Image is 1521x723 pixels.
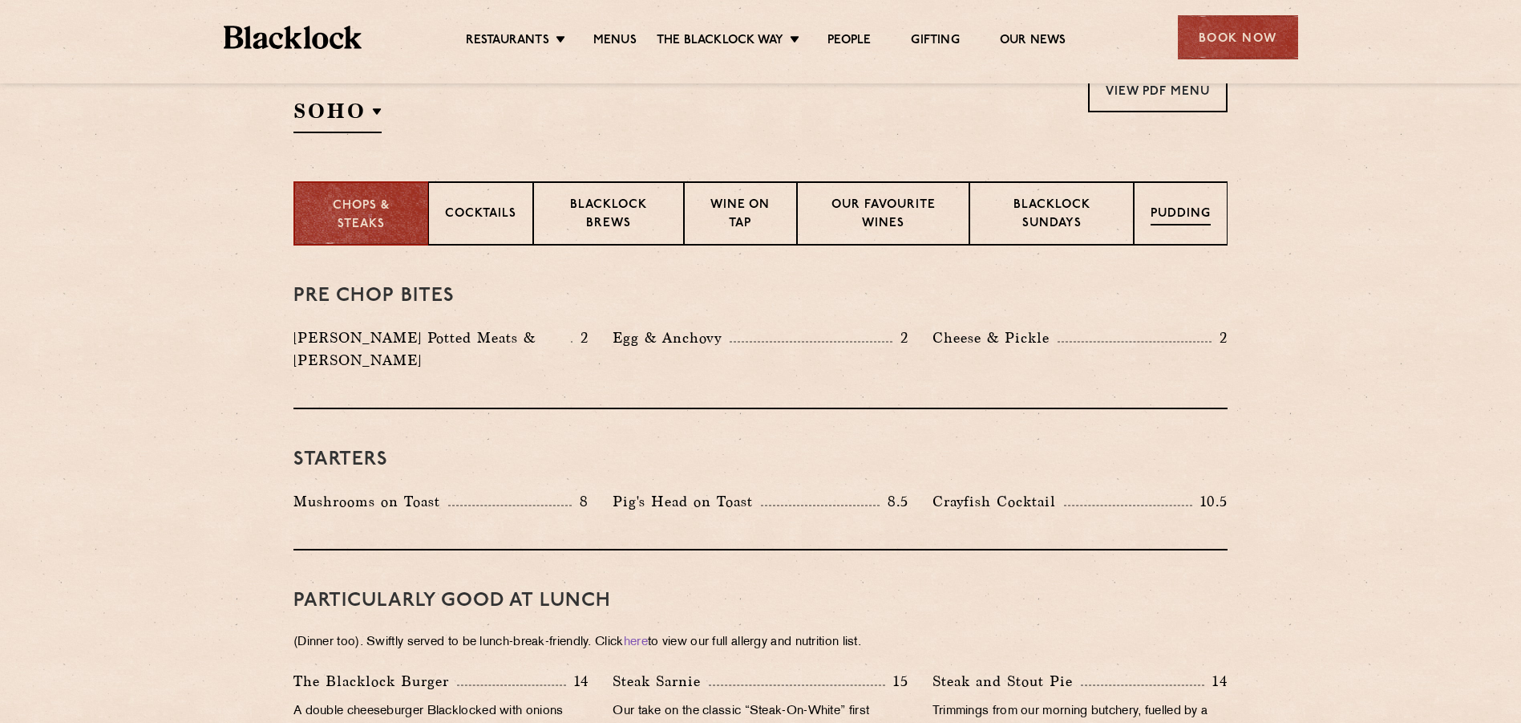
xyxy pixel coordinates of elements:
h3: Starters [293,449,1228,470]
p: Crayfish Cocktail [932,490,1064,513]
a: The Blacklock Way [657,33,783,51]
p: Chops & Steaks [311,197,411,234]
a: People [827,33,871,51]
p: Pig's Head on Toast [613,490,761,513]
h3: PARTICULARLY GOOD AT LUNCH [293,591,1228,611]
p: 8.5 [880,491,908,512]
p: The Blacklock Burger [293,670,457,693]
div: Book Now [1178,15,1298,59]
p: Steak and Stout Pie [932,670,1081,693]
p: 8 [572,491,589,512]
p: Steak Sarnie [613,670,709,693]
p: 2 [892,327,908,348]
p: Blacklock Brews [550,197,667,234]
p: (Dinner too). Swiftly served to be lunch-break-friendly. Click to view our full allergy and nutri... [293,632,1228,654]
p: Mushrooms on Toast [293,490,448,513]
a: Restaurants [466,33,549,51]
p: Cheese & Pickle [932,327,1058,349]
p: 14 [1204,671,1228,692]
p: Blacklock Sundays [986,197,1117,234]
p: Wine on Tap [701,197,779,234]
h3: Pre Chop Bites [293,286,1228,307]
a: Menus [593,33,637,51]
a: View PDF Menu [1088,68,1228,112]
p: Pudding [1151,205,1211,225]
p: 10.5 [1192,491,1228,512]
p: Cocktails [445,205,516,225]
p: Our favourite wines [814,197,953,234]
a: here [624,636,648,648]
p: 2 [1212,327,1228,348]
a: Gifting [911,33,959,51]
img: BL_Textured_Logo-footer-cropped.svg [224,26,362,49]
p: Egg & Anchovy [613,327,730,349]
p: [PERSON_NAME] Potted Meats & [PERSON_NAME] [293,327,571,372]
h2: SOHO [293,97,382,133]
p: 14 [566,671,589,692]
p: 15 [885,671,908,692]
a: Our News [1000,33,1066,51]
p: 2 [572,327,589,348]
